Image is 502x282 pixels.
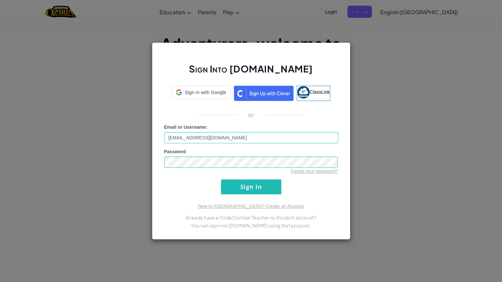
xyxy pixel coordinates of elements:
[310,89,330,95] span: ClassLink
[164,124,206,130] span: Email or Username
[172,86,230,99] div: Sign in with Google
[297,86,310,99] img: classlink-logo-small.png
[164,213,338,221] p: Already have a CodeCombat Teacher or Student account?
[185,89,226,96] span: Sign in with Google
[164,63,338,82] h2: Sign Into [DOMAIN_NAME]
[172,86,230,101] a: Sign in with Google
[221,179,281,194] input: Sign In
[164,149,186,154] span: Password
[248,111,254,119] p: or
[234,86,294,101] img: clever_sso_button@2x.png
[198,204,304,209] a: New to [GEOGRAPHIC_DATA]? Create an Account
[164,221,338,229] p: You can sign into [DOMAIN_NAME] using that account.
[291,168,338,174] a: Forgot your password?
[164,124,208,130] label: :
